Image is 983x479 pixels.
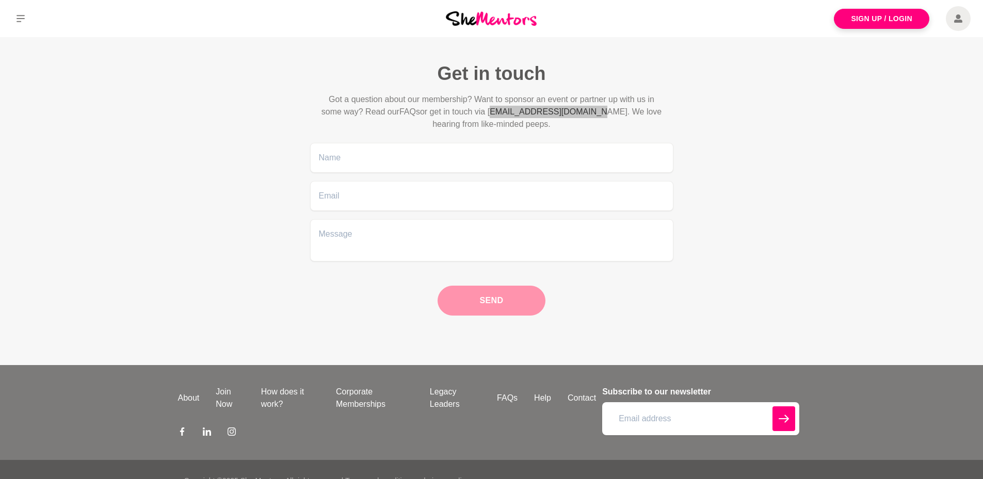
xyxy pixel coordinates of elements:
[559,392,604,404] a: Contact
[602,402,799,435] input: Email address
[399,107,420,116] span: FAQs
[602,386,799,398] h4: Subscribe to our newsletter
[489,392,526,404] a: FAQs
[310,181,673,211] input: Email
[170,392,208,404] a: About
[253,386,328,410] a: How does it work?
[310,62,673,85] h1: Get in touch
[446,11,537,25] img: She Mentors Logo
[207,386,252,410] a: Join Now
[834,9,929,29] a: Sign Up / Login
[526,392,559,404] a: Help
[328,386,422,410] a: Corporate Memberships
[203,427,211,439] a: LinkedIn
[178,427,186,439] a: Facebook
[310,143,673,173] input: Name
[228,427,236,439] a: Instagram
[318,93,665,130] p: Got a question about our membership? Want to sponsor an event or partner up with us in some way? ...
[422,386,489,410] a: Legacy Leaders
